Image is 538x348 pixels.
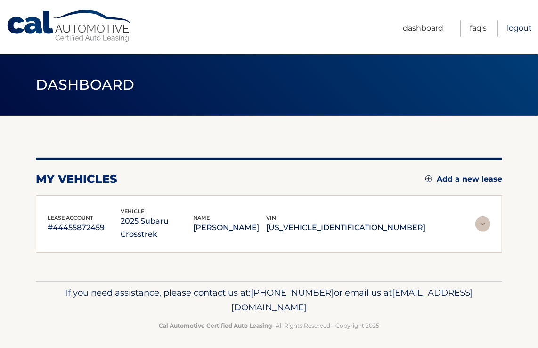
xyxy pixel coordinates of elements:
[475,216,490,232] img: accordion-rest.svg
[48,215,93,221] span: lease account
[193,215,210,221] span: name
[403,20,443,37] a: Dashboard
[42,285,496,315] p: If you need assistance, please contact us at: or email us at
[159,322,272,329] strong: Cal Automotive Certified Auto Leasing
[48,221,121,234] p: #44455872459
[507,20,532,37] a: Logout
[470,20,487,37] a: FAQ's
[425,174,502,184] a: Add a new lease
[36,172,117,186] h2: my vehicles
[266,215,276,221] span: vin
[193,221,266,234] p: [PERSON_NAME]
[36,76,135,93] span: Dashboard
[121,215,194,241] p: 2025 Subaru Crosstrek
[425,175,432,182] img: add.svg
[42,321,496,331] p: - All Rights Reserved - Copyright 2025
[251,287,334,298] span: [PHONE_NUMBER]
[121,208,144,215] span: vehicle
[266,221,425,234] p: [US_VEHICLE_IDENTIFICATION_NUMBER]
[6,9,133,43] a: Cal Automotive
